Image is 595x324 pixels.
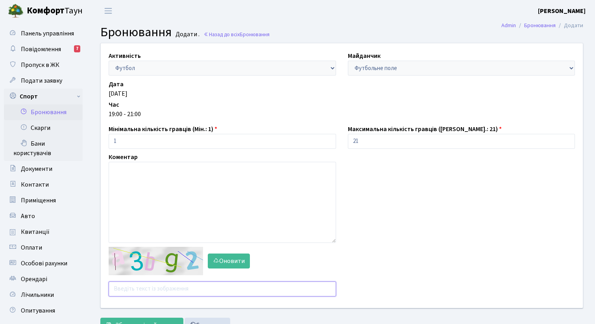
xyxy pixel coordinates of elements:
a: Опитування [4,303,83,318]
span: Приміщення [21,196,56,205]
a: Авто [4,208,83,224]
button: Оновити [208,254,250,268]
a: Особові рахунки [4,255,83,271]
img: logo.png [8,3,24,19]
label: Дата [109,80,124,89]
a: Спорт [4,89,83,104]
label: Коментар [109,152,138,162]
b: [PERSON_NAME] [538,7,586,15]
a: Подати заявку [4,73,83,89]
a: Бани користувачів [4,136,83,161]
span: Орендарі [21,275,47,283]
span: Опитування [21,306,55,315]
span: Оплати [21,243,42,252]
label: Мінімальна кількість гравців (Мін.: 1) [109,124,217,134]
a: Повідомлення7 [4,41,83,57]
label: Максимальна кількість гравців ([PERSON_NAME].: 21) [348,124,502,134]
span: Таун [27,4,83,18]
span: Бронювання [240,31,270,38]
span: Бронювання [100,23,172,41]
span: Подати заявку [21,76,62,85]
a: Орендарі [4,271,83,287]
a: Документи [4,161,83,177]
span: Документи [21,165,52,173]
a: [PERSON_NAME] [538,6,586,16]
b: Комфорт [27,4,65,17]
a: Приміщення [4,193,83,208]
small: Додати . [174,31,200,38]
a: Бронювання [4,104,83,120]
img: default [109,247,203,275]
span: Контакти [21,180,49,189]
a: Квитанції [4,224,83,240]
li: Додати [556,21,583,30]
span: Квитанції [21,228,50,236]
a: Скарги [4,120,83,136]
a: Контакти [4,177,83,193]
a: Лічильники [4,287,83,303]
span: Лічильники [21,291,54,299]
div: [DATE] [109,89,575,98]
button: Переключити навігацію [98,4,118,17]
nav: breadcrumb [490,17,595,34]
a: Панель управління [4,26,83,41]
div: 7 [74,45,80,52]
span: Повідомлення [21,45,61,54]
a: Оплати [4,240,83,255]
label: Час [109,100,119,109]
a: Admin [501,21,516,30]
input: Введіть текст із зображення [109,281,336,296]
a: Назад до всіхБронювання [203,31,270,38]
a: Бронювання [524,21,556,30]
label: Майданчик [348,51,381,61]
a: Пропуск в ЖК [4,57,83,73]
span: Авто [21,212,35,220]
span: Пропуск в ЖК [21,61,59,69]
span: Особові рахунки [21,259,67,268]
label: Активність [109,51,141,61]
div: 19:00 - 21:00 [109,109,575,119]
span: Панель управління [21,29,74,38]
